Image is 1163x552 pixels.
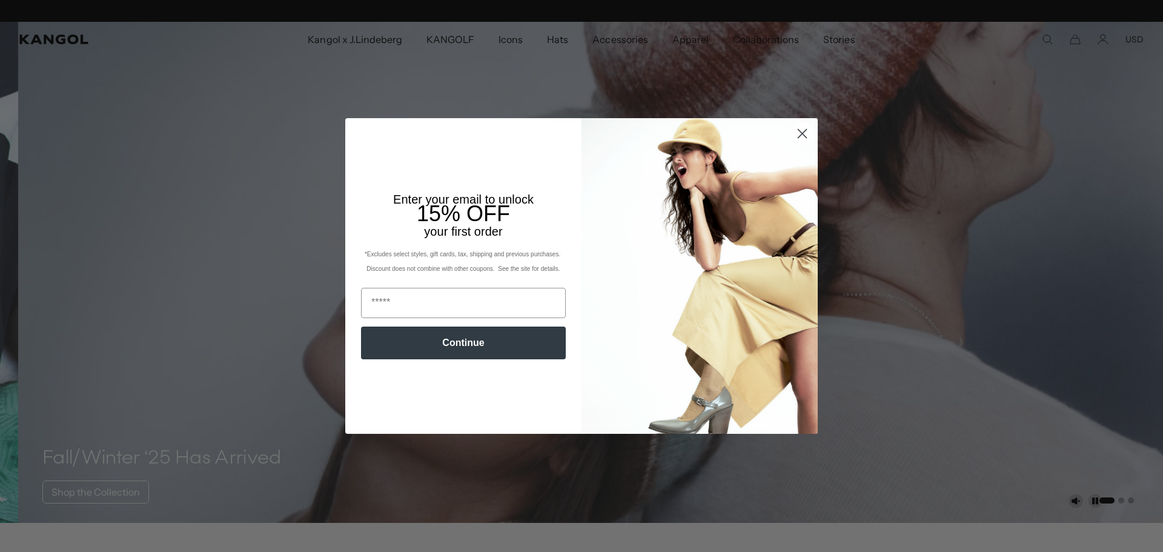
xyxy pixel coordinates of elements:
[417,201,510,226] span: 15% OFF
[361,288,566,318] input: Email
[792,123,813,144] button: Close dialog
[365,251,562,272] span: *Excludes select styles, gift cards, tax, shipping and previous purchases. Discount does not comb...
[393,193,534,206] span: Enter your email to unlock
[581,118,818,433] img: 93be19ad-e773-4382-80b9-c9d740c9197f.jpeg
[424,225,502,238] span: your first order
[361,327,566,359] button: Continue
